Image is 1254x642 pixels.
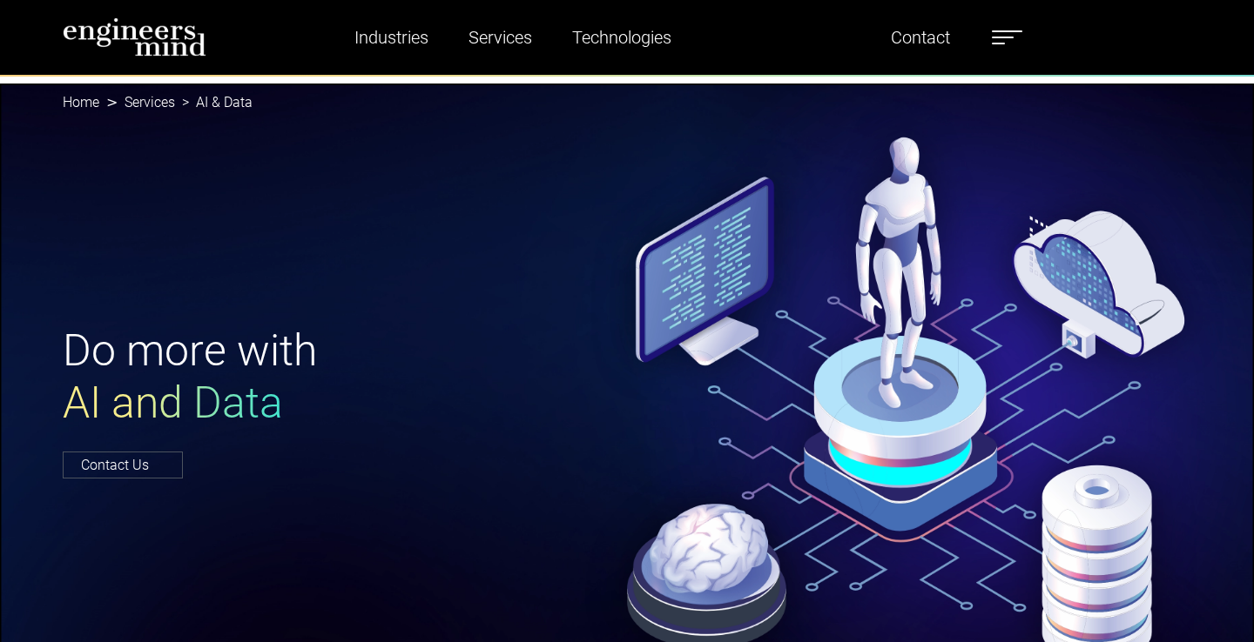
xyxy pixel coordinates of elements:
[63,324,617,429] h1: Do more with
[347,17,435,57] a: Industries
[565,17,678,57] a: Technologies
[63,94,99,110] a: Home
[884,17,957,57] a: Contact
[125,94,175,110] a: Services
[63,378,283,428] span: AI and Data
[63,84,1191,122] nav: breadcrumb
[462,17,539,57] a: Services
[63,17,206,57] img: logo
[63,451,183,478] a: Contact Us
[175,92,253,113] li: AI & Data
